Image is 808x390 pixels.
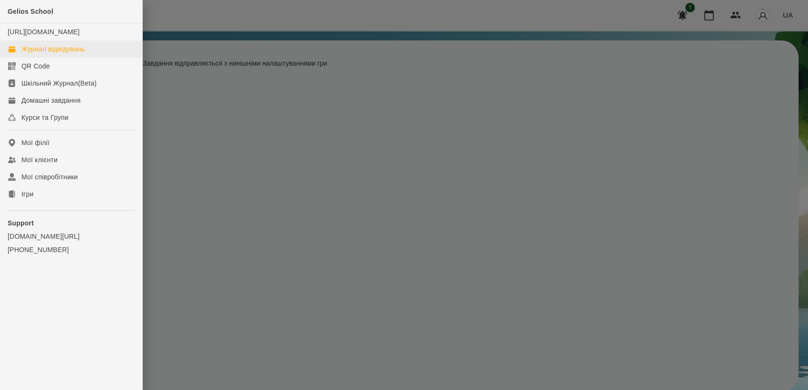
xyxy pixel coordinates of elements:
[21,96,80,105] div: Домашні завдання
[21,44,85,54] div: Журнал відвідувань
[21,155,58,165] div: Мої клієнти
[8,232,135,241] a: [DOMAIN_NAME][URL]
[8,28,79,36] a: [URL][DOMAIN_NAME]
[8,8,53,15] span: Gelios School
[21,61,50,71] div: QR Code
[21,189,33,199] div: Ігри
[21,138,49,147] div: Мої філії
[8,245,135,254] a: [PHONE_NUMBER]
[21,172,78,182] div: Мої співробітники
[21,78,97,88] div: Шкільний Журнал(Beta)
[8,218,135,228] p: Support
[21,113,69,122] div: Курси та Групи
